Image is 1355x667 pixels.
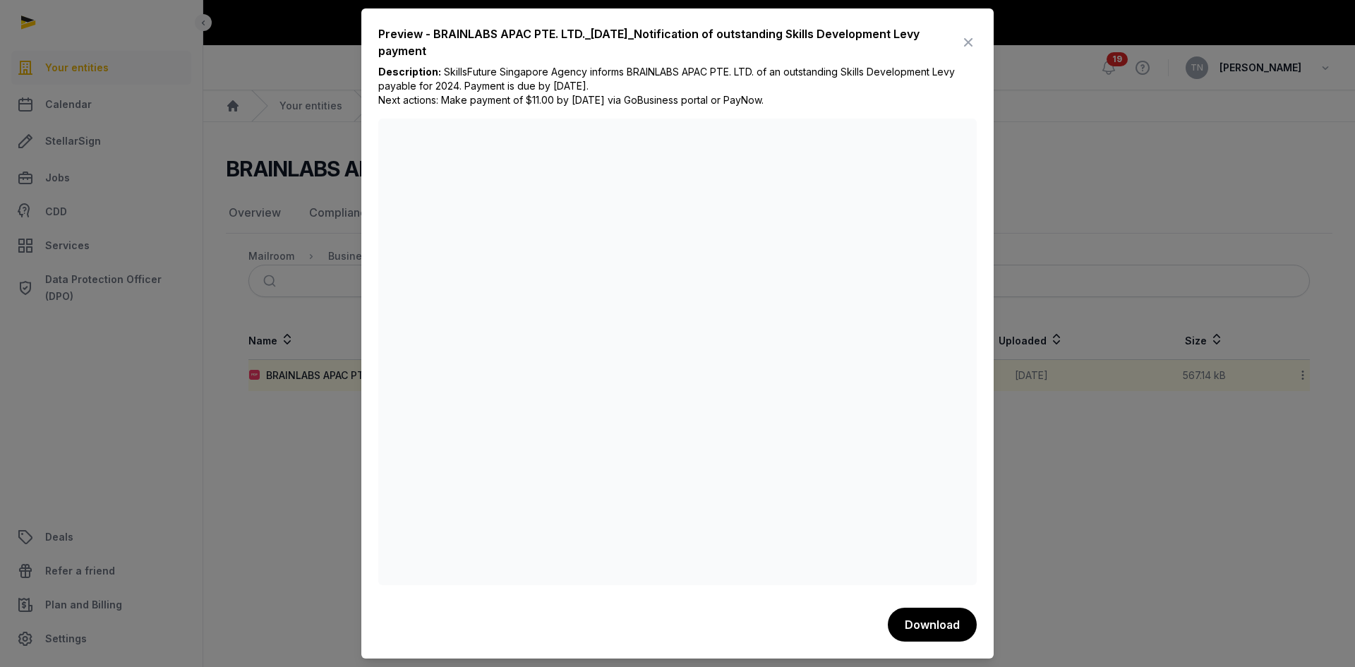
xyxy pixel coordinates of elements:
[378,66,955,106] span: SkillsFuture Singapore Agency informs BRAINLABS APAC PTE. LTD. of an outstanding Skills Developme...
[888,608,977,642] button: Download
[378,25,960,59] div: Preview - BRAINLABS APAC PTE. LTD._[DATE]_Notification of outstanding Skills Development Levy pay...
[1101,503,1355,667] iframe: Chat Widget
[378,66,441,78] b: Description:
